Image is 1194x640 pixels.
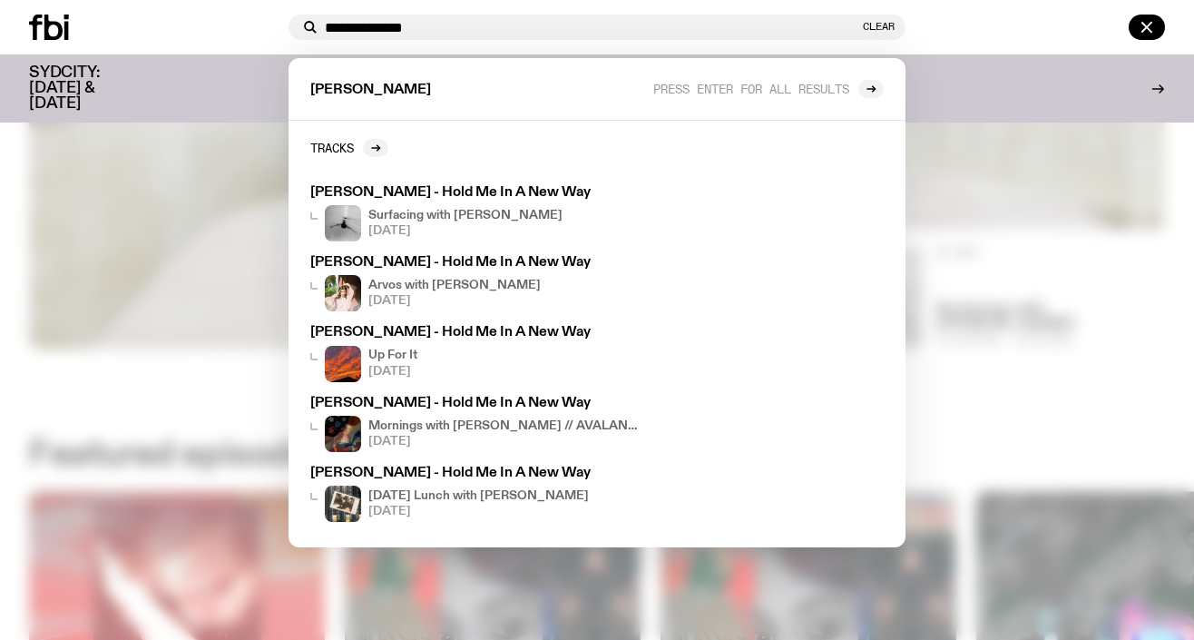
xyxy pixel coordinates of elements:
[368,295,541,307] span: [DATE]
[368,366,417,378] span: [DATE]
[325,486,361,522] img: A polaroid of Ella Avni in the studio on top of the mixer which is also located in the studio.
[303,389,651,459] a: [PERSON_NAME] - Hold Me In A New WayMornings with [PERSON_NAME] // AVALANCHES + INTERVIEW WITH MU...
[653,82,849,95] span: Press enter for all results
[368,210,563,222] h4: Surfacing with [PERSON_NAME]
[310,84,431,97] span: [PERSON_NAME]
[653,80,884,98] a: Press enter for all results
[325,275,361,311] img: Maleeka stands outside on a balcony. She is looking at the camera with a serious expression, and ...
[310,141,354,154] h2: Tracks
[368,420,644,432] h4: Mornings with [PERSON_NAME] // AVALANCHES + INTERVIEW WITH MUSICBOOZECO
[368,436,644,448] span: [DATE]
[310,186,644,200] h3: [PERSON_NAME] - Hold Me In A New Way
[310,139,388,157] a: Tracks
[368,225,563,237] span: [DATE]
[29,65,145,112] h3: SYDCITY: [DATE] & [DATE]
[303,179,651,249] a: [PERSON_NAME] - Hold Me In A New WaySurfacing with [PERSON_NAME][DATE]
[303,249,651,319] a: [PERSON_NAME] - Hold Me In A New WayMaleeka stands outside on a balcony. She is looking at the ca...
[310,326,644,340] h3: [PERSON_NAME] - Hold Me In A New Way
[310,397,644,410] h3: [PERSON_NAME] - Hold Me In A New Way
[303,319,651,389] a: [PERSON_NAME] - Hold Me In A New WayUp For It[DATE]
[863,22,895,32] button: Clear
[368,490,589,502] h4: [DATE] Lunch with [PERSON_NAME]
[368,506,589,517] span: [DATE]
[310,256,644,270] h3: [PERSON_NAME] - Hold Me In A New Way
[310,467,644,480] h3: [PERSON_NAME] - Hold Me In A New Way
[368,280,541,291] h4: Arvos with [PERSON_NAME]
[303,459,651,529] a: [PERSON_NAME] - Hold Me In A New WayA polaroid of Ella Avni in the studio on top of the mixer whi...
[368,350,417,361] h4: Up For It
